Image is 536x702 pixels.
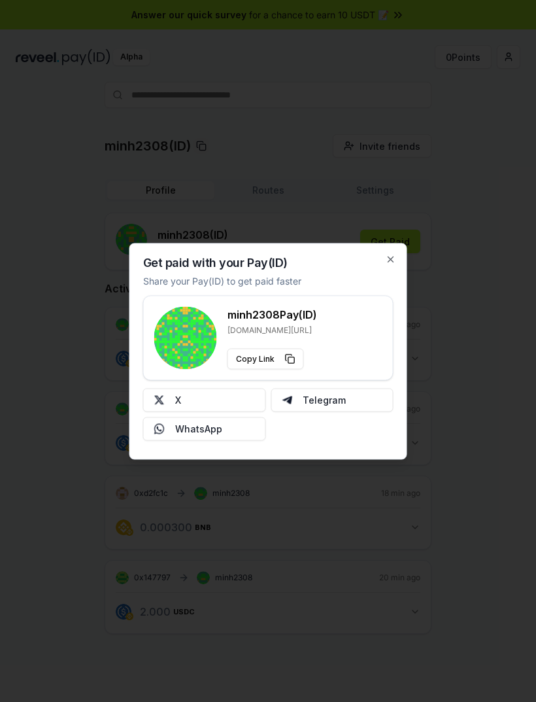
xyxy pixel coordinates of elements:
button: Copy Link [227,348,304,369]
button: X [143,388,266,412]
h3: minh2308 Pay(ID) [227,306,317,322]
img: X [154,395,165,405]
p: [DOMAIN_NAME][URL] [227,325,317,335]
button: WhatsApp [143,417,266,440]
p: Share your Pay(ID) to get paid faster [143,273,301,287]
img: Telegram [282,395,292,405]
button: Telegram [271,388,394,412]
img: Whatsapp [154,423,165,434]
h2: Get paid with your Pay(ID) [143,256,288,268]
